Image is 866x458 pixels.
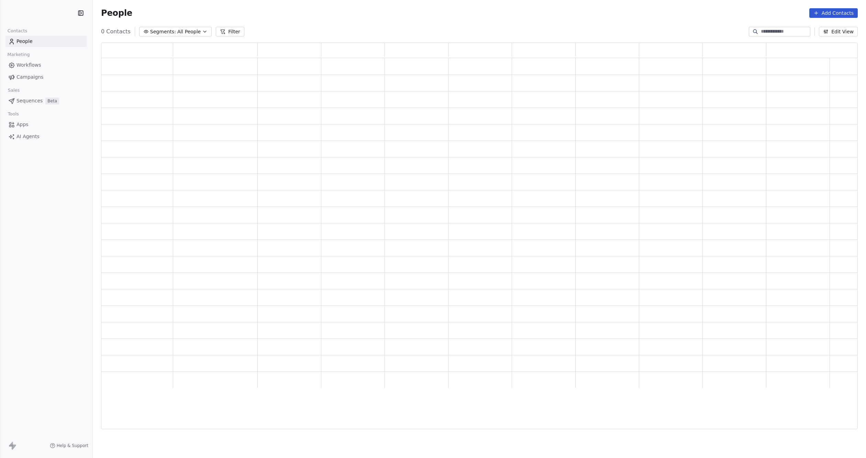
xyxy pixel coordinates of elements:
span: Marketing [4,49,33,60]
div: grid [101,58,858,429]
span: Beta [45,98,59,104]
span: AI Agents [16,133,40,140]
span: Apps [16,121,29,128]
span: People [16,38,33,45]
a: Apps [5,119,87,130]
a: Workflows [5,59,87,71]
span: Tools [5,109,22,119]
span: Workflows [16,62,41,69]
span: Help & Support [57,443,88,448]
a: SequencesBeta [5,95,87,107]
span: Sales [5,85,23,96]
span: Campaigns [16,74,43,81]
span: People [101,8,132,18]
a: Campaigns [5,71,87,83]
span: Sequences [16,97,43,104]
span: Segments: [150,28,176,35]
span: All People [177,28,201,35]
span: 0 Contacts [101,27,131,36]
a: AI Agents [5,131,87,142]
button: Add Contacts [809,8,858,18]
button: Filter [216,27,244,36]
span: Contacts [4,26,30,36]
a: People [5,36,87,47]
a: Help & Support [50,443,88,448]
button: Edit View [819,27,858,36]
